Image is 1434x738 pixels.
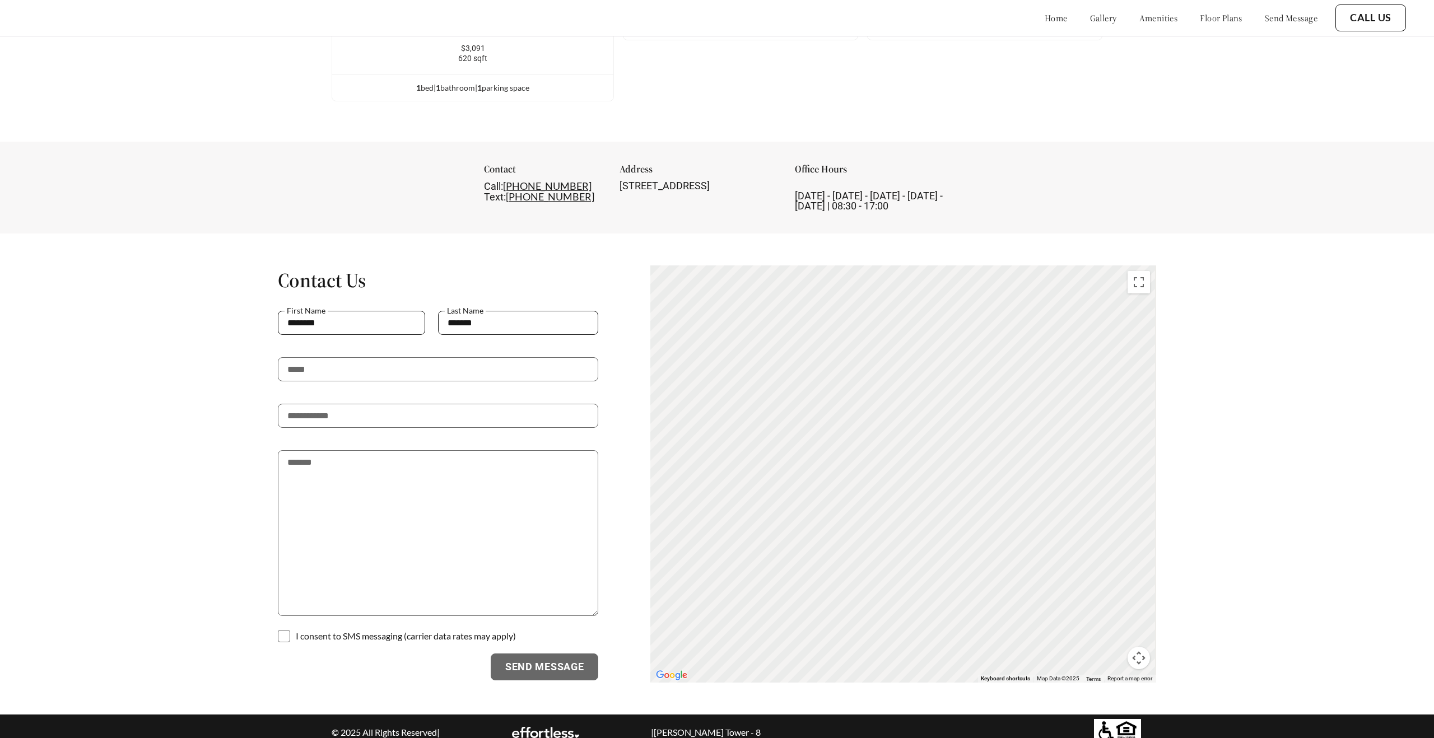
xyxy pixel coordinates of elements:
[620,164,775,181] div: Address
[653,668,690,683] a: Open this area in Google Maps (opens a new window)
[477,83,482,92] span: 1
[1335,4,1406,31] button: Call Us
[981,675,1030,683] button: Keyboard shortcuts
[1128,271,1150,293] button: Toggle fullscreen view
[653,668,690,683] img: Google
[1090,12,1117,24] a: gallery
[306,727,466,737] p: © 2025 All Rights Reserved |
[1139,12,1178,24] a: amenities
[278,268,598,293] h1: Contact Us
[1265,12,1317,24] a: send message
[626,727,786,737] p: | [PERSON_NAME] Tower - 8
[503,180,592,192] a: [PHONE_NUMBER]
[461,44,485,53] span: $3,091
[491,653,599,680] button: Send Message
[484,164,600,181] div: Contact
[1128,647,1150,669] button: Map camera controls
[416,83,421,92] span: 1
[506,190,594,203] a: [PHONE_NUMBER]
[795,164,951,181] div: Office Hours
[1200,12,1242,24] a: floor plans
[458,54,487,63] span: 620 sqft
[1107,675,1152,681] a: Report a map error
[484,191,506,203] span: Text:
[1045,12,1068,24] a: home
[1350,12,1391,24] a: Call Us
[332,82,613,94] div: bed | bathroom | parking space
[436,83,440,92] span: 1
[1037,675,1079,681] span: Map Data ©2025
[512,727,579,738] img: EA Logo
[1086,675,1101,682] a: Terms (opens in new tab)
[484,180,503,192] span: Call:
[620,181,775,191] div: [STREET_ADDRESS]
[795,190,943,212] span: [DATE] - [DATE] - [DATE] - [DATE] - [DATE] | 08:30 - 17:00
